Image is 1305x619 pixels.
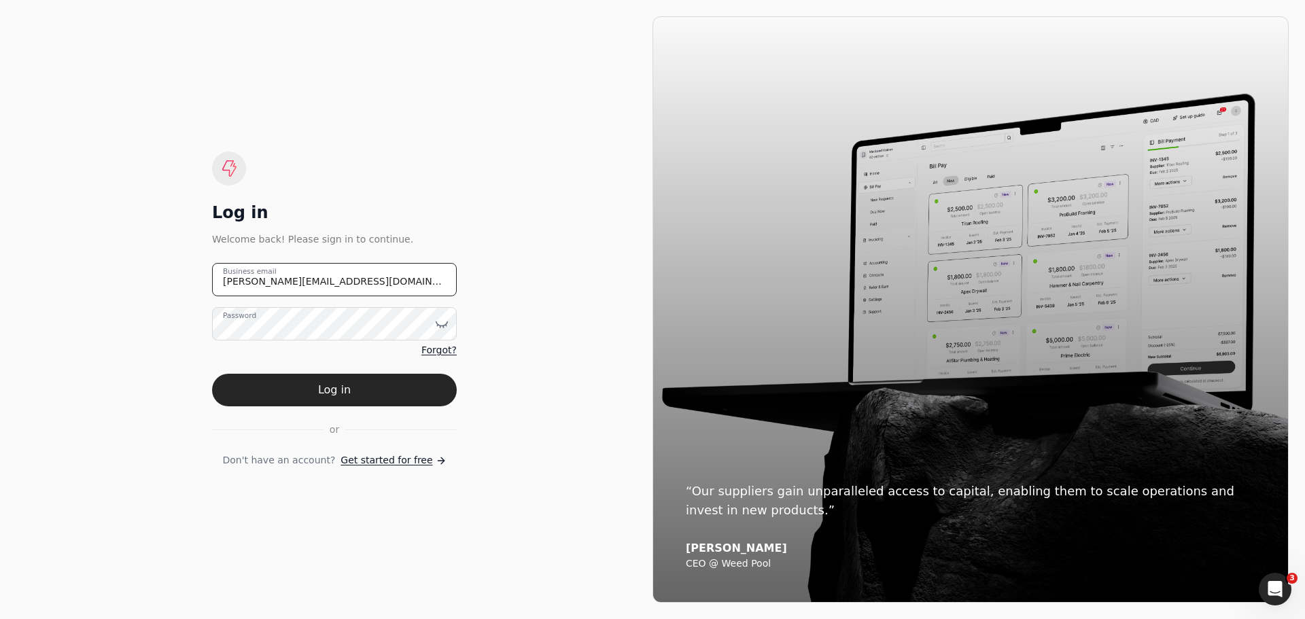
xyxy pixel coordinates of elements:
[686,482,1255,520] div: “Our suppliers gain unparalleled access to capital, enabling them to scale operations and invest ...
[212,232,457,247] div: Welcome back! Please sign in to continue.
[212,202,457,224] div: Log in
[212,374,457,406] button: Log in
[421,343,457,357] a: Forgot?
[1287,573,1298,584] span: 3
[223,266,277,277] label: Business email
[341,453,432,467] span: Get started for free
[686,542,1255,555] div: [PERSON_NAME]
[222,453,335,467] span: Don't have an account?
[341,453,446,467] a: Get started for free
[686,558,1255,570] div: CEO @ Weed Pool
[223,311,256,321] label: Password
[1259,573,1291,605] iframe: Intercom live chat
[330,423,339,437] span: or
